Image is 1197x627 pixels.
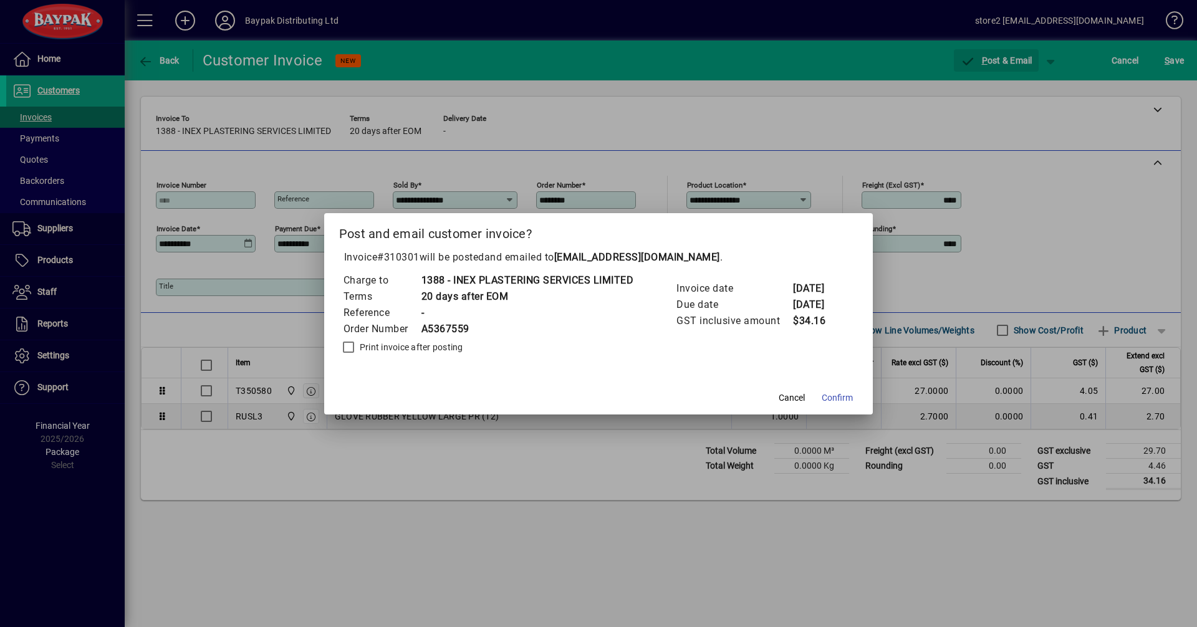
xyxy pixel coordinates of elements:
td: Reference [343,305,421,321]
button: Cancel [772,387,812,409]
span: #310301 [377,251,420,263]
td: 20 days after EOM [421,289,634,305]
h2: Post and email customer invoice? [324,213,873,249]
td: Invoice date [676,280,792,297]
td: GST inclusive amount [676,313,792,329]
td: [DATE] [792,297,842,313]
td: Charge to [343,272,421,289]
td: $34.16 [792,313,842,329]
td: Due date [676,297,792,313]
p: Invoice will be posted . [339,250,858,265]
span: Confirm [822,391,853,404]
span: and emailed to [484,251,720,263]
td: Terms [343,289,421,305]
td: 1388 - INEX PLASTERING SERVICES LIMITED [421,272,634,289]
label: Print invoice after posting [357,341,463,353]
td: Order Number [343,321,421,337]
td: [DATE] [792,280,842,297]
span: Cancel [779,391,805,404]
td: A5367559 [421,321,634,337]
button: Confirm [817,387,858,409]
b: [EMAIL_ADDRESS][DOMAIN_NAME] [554,251,720,263]
td: - [421,305,634,321]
